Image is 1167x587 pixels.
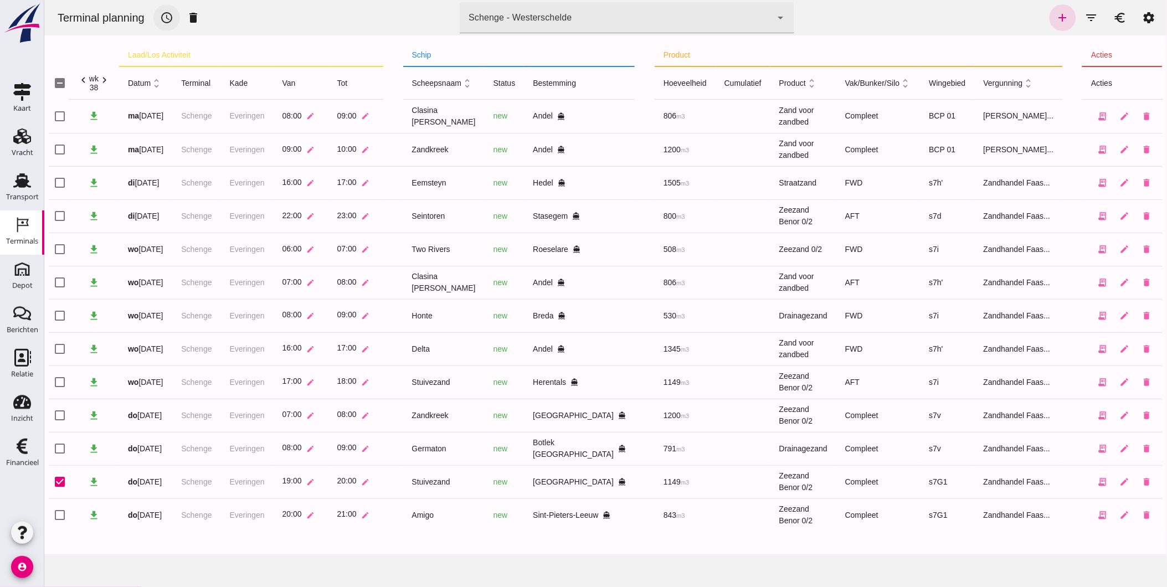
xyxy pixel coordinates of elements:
td: 791 [610,432,671,465]
i: receipt_long [1053,510,1063,520]
td: 508 [610,233,671,266]
i: edit [1075,410,1085,420]
span: datum [84,79,118,87]
div: Financieel [6,459,39,466]
div: Delta [368,343,431,355]
td: Schenge [128,100,176,133]
i: directions_boat [528,245,536,253]
small: m3 [632,213,641,220]
i: receipt_long [1053,311,1063,321]
i: directions_boat [528,212,536,220]
span: 08:00 [238,111,258,120]
div: Two Rivers [368,244,431,255]
div: Germaton [368,443,431,455]
div: [DATE] [84,277,119,289]
td: Everingen [177,199,229,233]
div: Berichten [7,326,38,333]
span: 17:00 [293,344,312,353]
td: Everingen [177,498,229,532]
td: Straatzand [726,166,792,199]
i: directions_boat [513,345,521,353]
div: Schenge - Westerschelde [424,11,527,24]
i: delete [1097,377,1107,387]
i: edit [1075,244,1085,254]
i: download [44,244,55,255]
div: Stuivezand [368,476,431,488]
td: new [440,133,480,166]
div: Roeselare [489,244,582,255]
i: edit [262,146,270,154]
td: Zandhandel Faas... [930,399,1019,432]
i: delete [1097,344,1107,354]
td: new [440,465,480,498]
span: 06:00 [238,244,258,253]
td: 1149 [610,465,671,498]
i: edit [262,312,270,320]
div: Eemsteyn [368,177,431,189]
div: Botlek [GEOGRAPHIC_DATA] [489,437,582,460]
td: FWD [792,299,876,332]
i: unfold_more [979,78,990,89]
img: logo-small.a267ee39.svg [2,3,42,44]
span: 17:00 [238,377,258,386]
td: Zandhandel Faas... [930,299,1019,332]
i: edit [1075,311,1085,321]
i: filter_list [1041,11,1054,24]
i: edit [317,345,325,353]
td: Everingen [177,166,229,199]
span: 21:00 [293,510,312,519]
i: euro [1070,11,1083,24]
td: Zand voor zandbed [726,100,792,133]
td: Compleet [792,465,876,498]
td: s7i [876,299,930,332]
td: 800 [610,199,671,233]
div: Breda [489,310,582,322]
strong: ma [84,111,95,120]
th: terminal [128,66,176,100]
th: tot [284,66,339,100]
i: delete [1097,244,1107,254]
td: s7h' [876,166,930,199]
small: m3 [636,147,645,153]
i: add [1012,11,1025,24]
div: Andel [489,144,582,156]
i: receipt_long [1053,377,1063,387]
i: edit [1075,377,1085,387]
td: Schenge [128,166,176,199]
div: Clasina [PERSON_NAME] [368,271,431,294]
div: wk [45,74,54,83]
td: 843 [610,498,671,532]
i: directions_boat [574,478,582,486]
td: 806 [610,100,671,133]
td: new [440,299,480,332]
i: download [44,177,55,189]
td: AFT [792,365,876,399]
div: Seintoren [368,210,431,222]
td: s7G1 [876,498,930,532]
td: Zandhandel Faas... [930,498,1019,532]
td: Everingen [177,432,229,465]
i: delete [1097,410,1107,420]
div: Hedel [489,177,582,189]
i: receipt_long [1053,410,1063,420]
td: s7G1 [876,465,930,498]
td: Everingen [177,233,229,266]
i: delete [1097,145,1107,155]
span: 09:00 [293,311,312,320]
div: [DATE] [84,476,119,488]
div: Stuivezand [368,377,431,388]
i: receipt_long [1053,211,1063,221]
i: edit [1075,211,1085,221]
i: edit [262,511,270,519]
td: Everingen [177,266,229,299]
i: receipt_long [1053,444,1063,454]
span: 07:00 [293,244,312,253]
div: Sint-Pieters-Leeuw [489,509,582,521]
td: 1345 [610,332,671,365]
i: delete [1097,444,1107,454]
span: 09:00 [293,444,312,452]
td: Compleet [792,399,876,432]
i: edit [1075,277,1085,287]
td: s7d [876,199,930,233]
i: unfold_more [856,78,867,89]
